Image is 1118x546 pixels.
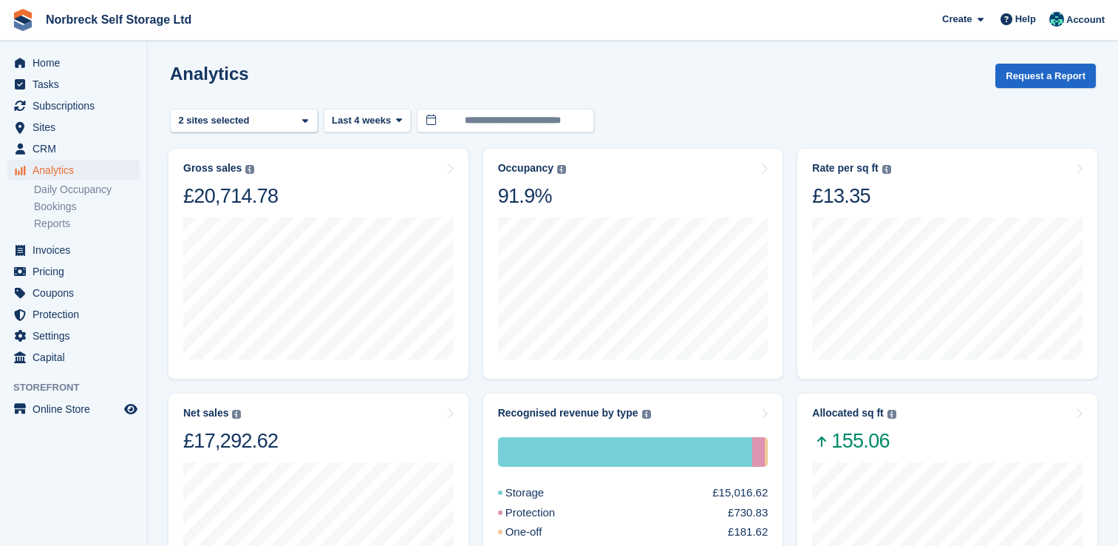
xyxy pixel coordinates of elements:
div: £15,016.62 [712,485,768,502]
div: 2 sites selected [176,113,255,128]
img: icon-info-grey-7440780725fd019a000dd9b08b2336e03edf1995a4989e88bcd33f0948082b44.svg [882,165,891,174]
div: Protection [752,437,765,467]
button: Last 4 weeks [324,109,411,133]
img: stora-icon-8386f47178a22dfd0bd8f6a31ec36ba5ce8667c1dd55bd0f319d3a0aa187defe.svg [12,9,34,31]
a: Preview store [122,400,140,418]
div: One-off [765,437,768,467]
a: menu [7,160,140,181]
a: menu [7,240,140,260]
img: icon-info-grey-7440780725fd019a000dd9b08b2336e03edf1995a4989e88bcd33f0948082b44.svg [232,410,241,419]
a: Norbreck Self Storage Ltd [40,7,197,32]
a: menu [7,347,140,368]
span: CRM [33,138,121,159]
img: icon-info-grey-7440780725fd019a000dd9b08b2336e03edf1995a4989e88bcd33f0948082b44.svg [642,410,651,419]
span: Create [942,12,972,27]
span: 155.06 [812,428,896,454]
div: £730.83 [728,505,768,522]
span: Pricing [33,261,121,282]
span: Coupons [33,283,121,303]
img: Sally King [1049,12,1064,27]
span: Online Store [33,399,121,419]
div: Allocated sq ft [812,407,883,419]
a: menu [7,399,140,419]
a: menu [7,138,140,159]
div: Recognised revenue by type [498,407,638,419]
a: menu [7,261,140,282]
span: Subscriptions [33,95,121,116]
a: menu [7,326,140,346]
a: menu [7,117,140,138]
div: Gross sales [183,162,242,175]
div: Occupancy [498,162,553,175]
span: Capital [33,347,121,368]
a: Bookings [34,200,140,214]
div: £181.62 [728,524,768,541]
span: Invoices [33,240,121,260]
a: Daily Occupancy [34,183,140,197]
div: Protection [498,505,591,522]
span: Settings [33,326,121,346]
div: Storage [498,485,580,502]
span: Tasks [33,74,121,95]
a: menu [7,53,140,73]
span: Home [33,53,121,73]
h2: Analytics [170,64,249,84]
div: £17,292.62 [183,428,278,454]
button: Request a Report [995,64,1096,88]
img: icon-info-grey-7440780725fd019a000dd9b08b2336e03edf1995a4989e88bcd33f0948082b44.svg [887,410,896,419]
img: icon-info-grey-7440780725fd019a000dd9b08b2336e03edf1995a4989e88bcd33f0948082b44.svg [557,165,566,174]
div: 91.9% [498,183,566,209]
span: Sites [33,117,121,138]
a: menu [7,95,140,116]
span: Help [1015,12,1036,27]
div: One-off [498,524,578,541]
a: menu [7,304,140,325]
span: Account [1066,13,1105,27]
span: Analytics [33,160,121,181]
a: menu [7,283,140,303]
div: £13.35 [812,183,890,209]
div: Net sales [183,407,228,419]
a: menu [7,74,140,95]
div: Storage [498,437,753,467]
img: icon-info-grey-7440780725fd019a000dd9b08b2336e03edf1995a4989e88bcd33f0948082b44.svg [245,165,254,174]
div: £20,714.78 [183,183,278,209]
span: Storefront [13,380,147,395]
span: Protection [33,304,121,325]
a: Reports [34,217,140,231]
span: Last 4 weeks [332,113,391,128]
div: Rate per sq ft [812,162,878,175]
